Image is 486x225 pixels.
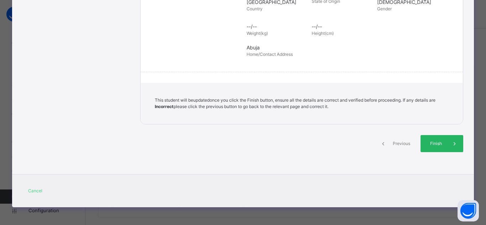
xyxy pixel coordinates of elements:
span: Gender [377,6,392,11]
span: Home/Contact Address [247,52,293,57]
span: Weight(kg) [247,31,268,36]
span: --/-- [312,23,373,30]
span: Finish [426,140,446,147]
span: This student will be updated once you click the Finish button, ensure all the details are correct... [155,97,435,109]
button: Open asap [458,200,479,221]
span: Country [247,6,263,11]
span: --/-- [247,23,308,30]
span: Cancel [28,188,42,194]
span: Abuja [247,44,452,51]
b: Incorrect [155,104,174,109]
span: Height(cm) [312,31,334,36]
span: Previous [392,140,411,147]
